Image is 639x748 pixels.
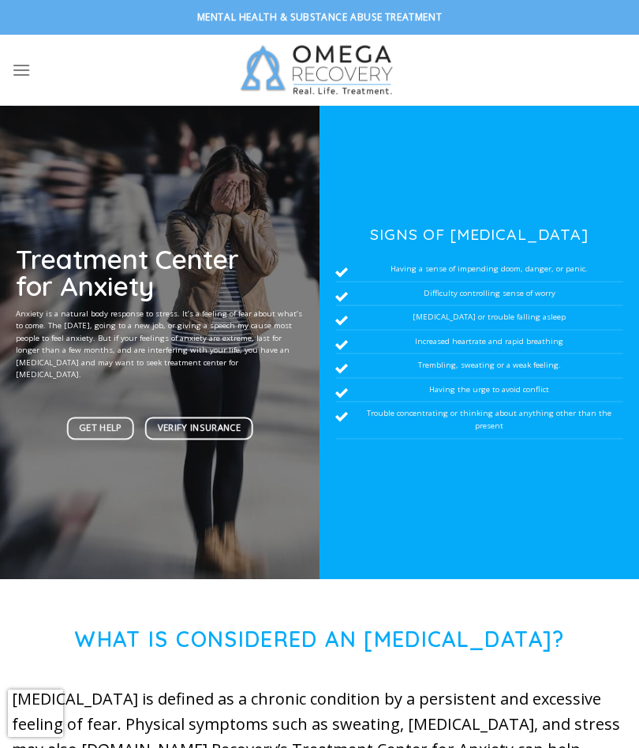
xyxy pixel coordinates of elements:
h3: Signs of [MEDICAL_DATA] [335,227,623,242]
li: Having a sense of impending doom, danger, or panic. [335,258,623,282]
p: Anxiety is a natural body response to stress. It’s a feeling of fear about what’s to come. The [D... [16,308,304,381]
strong: Mental Health & Substance Abuse Treatment [197,10,443,24]
li: Having the urge to avoid conflict [335,378,623,402]
li: [MEDICAL_DATA] or trouble falling asleep [335,306,623,331]
li: Trembling, sweating or a weak feeling. [335,354,623,379]
li: Difficulty controlling sense of worry [335,282,623,306]
a: Get Help [67,417,135,439]
li: Trouble concentrating or thinking about anything other than the present [335,402,623,439]
a: Verify Insurance [145,417,252,439]
img: Omega Recovery [231,35,409,106]
span: Verify Insurance [158,421,241,436]
h1: What is Considered an [MEDICAL_DATA]? [12,626,627,653]
a: Menu [12,50,31,89]
li: Increased heartrate and rapid breathing [335,330,623,354]
span: Get Help [79,421,122,436]
h1: Treatment Center for Anxiety [16,246,304,300]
